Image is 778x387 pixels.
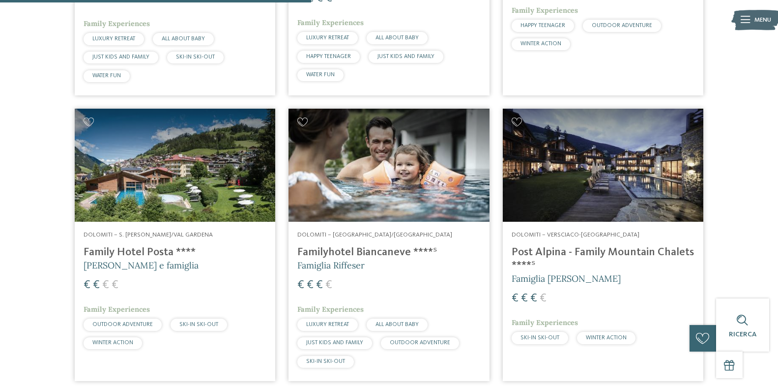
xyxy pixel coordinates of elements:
[307,279,314,291] span: €
[521,293,528,304] span: €
[84,232,213,238] span: Dolomiti – S. [PERSON_NAME]/Val Gardena
[162,36,205,42] span: ALL ABOUT BABY
[84,19,150,28] span: Family Experiences
[586,335,627,341] span: WINTER ACTION
[306,35,349,41] span: LUXURY RETREAT
[512,246,694,272] h4: Post Alpina - Family Mountain Chalets ****ˢ
[75,109,275,381] a: Cercate un hotel per famiglie? Qui troverete solo i migliori! Dolomiti – S. [PERSON_NAME]/Val Gar...
[520,335,559,341] span: SKI-IN SKI-OUT
[288,109,489,381] a: Cercate un hotel per famiglie? Qui troverete solo i migliori! Dolomiti – [GEOGRAPHIC_DATA]/[GEOGR...
[306,340,363,346] span: JUST KIDS AND FAMILY
[92,36,135,42] span: LUXURY RETREAT
[179,322,218,327] span: SKI-IN SKI-OUT
[316,279,323,291] span: €
[503,109,703,381] a: Cercate un hotel per famiglie? Qui troverete solo i migliori! Dolomiti – Versciaco-[GEOGRAPHIC_DA...
[512,318,578,327] span: Family Experiences
[297,246,480,259] h4: Familyhotel Biancaneve ****ˢ
[540,293,547,304] span: €
[520,41,561,47] span: WINTER ACTION
[297,232,452,238] span: Dolomiti – [GEOGRAPHIC_DATA]/[GEOGRAPHIC_DATA]
[503,109,703,222] img: Post Alpina - Family Mountain Chalets ****ˢ
[75,109,275,222] img: Cercate un hotel per famiglie? Qui troverete solo i migliori!
[512,293,519,304] span: €
[92,54,149,60] span: JUST KIDS AND FAMILY
[297,260,365,271] span: Famiglia Riffeser
[92,73,121,79] span: WATER FUN
[297,279,304,291] span: €
[93,279,100,291] span: €
[325,279,332,291] span: €
[84,279,90,291] span: €
[306,322,349,327] span: LUXURY RETREAT
[102,279,109,291] span: €
[512,273,621,284] span: Famiglia [PERSON_NAME]
[377,54,434,60] span: JUST KIDS AND FAMILY
[92,340,133,346] span: WINTER ACTION
[520,23,565,29] span: HAPPY TEENAGER
[84,246,266,259] h4: Family Hotel Posta ****
[306,358,345,364] span: SKI-IN SKI-OUT
[729,331,756,338] span: Ricerca
[84,305,150,314] span: Family Experiences
[375,35,419,41] span: ALL ABOUT BABY
[297,305,364,314] span: Family Experiences
[512,6,578,15] span: Family Experiences
[530,293,537,304] span: €
[306,72,335,78] span: WATER FUN
[306,54,351,60] span: HAPPY TEENAGER
[390,340,450,346] span: OUTDOOR ADVENTURE
[92,322,153,327] span: OUTDOOR ADVENTURE
[375,322,419,327] span: ALL ABOUT BABY
[288,109,489,222] img: Cercate un hotel per famiglie? Qui troverete solo i migliori!
[176,54,215,60] span: SKI-IN SKI-OUT
[112,279,118,291] span: €
[297,18,364,27] span: Family Experiences
[84,260,199,271] span: [PERSON_NAME] e famiglia
[592,23,652,29] span: OUTDOOR ADVENTURE
[512,232,639,238] span: Dolomiti – Versciaco-[GEOGRAPHIC_DATA]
